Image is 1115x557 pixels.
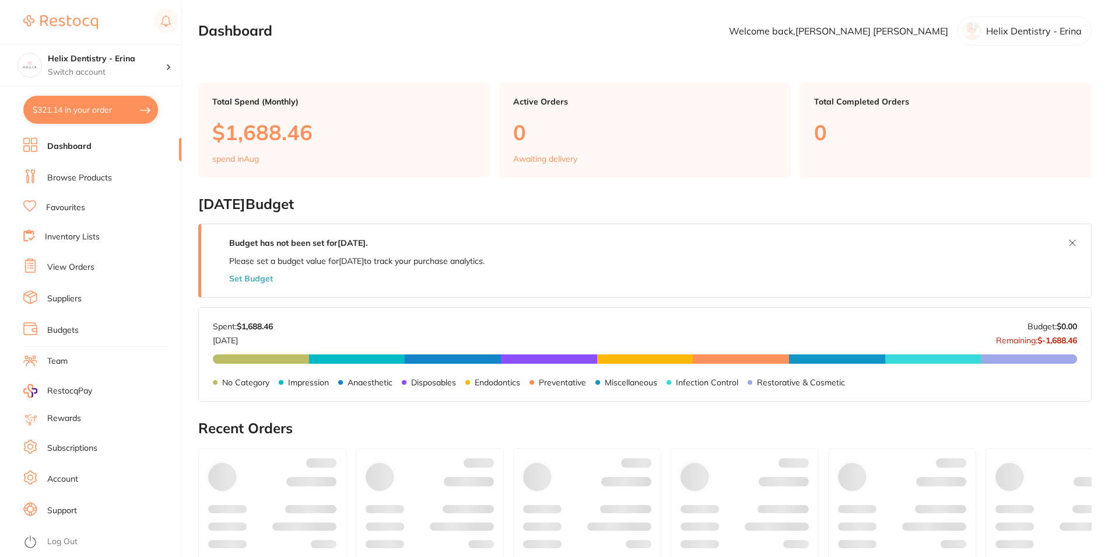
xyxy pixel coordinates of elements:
[198,23,272,39] h2: Dashboard
[212,154,259,163] p: spend in Aug
[198,196,1092,213] h2: [DATE] Budget
[47,262,94,273] a: View Orders
[1037,335,1077,346] strong: $-1,688.46
[222,378,269,387] p: No Category
[48,53,166,65] h4: Helix Dentistry - Erina
[47,413,81,424] a: Rewards
[676,378,738,387] p: Infection Control
[46,202,85,214] a: Favourites
[213,331,273,345] p: [DATE]
[23,384,92,398] a: RestocqPay
[1028,322,1077,331] p: Budget:
[198,420,1092,437] h2: Recent Orders
[198,83,490,177] a: Total Spend (Monthly)$1,688.46spend inAug
[47,474,78,485] a: Account
[986,26,1082,36] p: Helix Dentistry - Erina
[213,322,273,331] p: Spent:
[47,505,77,517] a: Support
[229,238,367,248] strong: Budget has not been set for [DATE] .
[605,378,657,387] p: Miscellaneous
[288,378,329,387] p: Impression
[996,331,1077,345] p: Remaining:
[47,443,97,454] a: Subscriptions
[45,231,100,243] a: Inventory Lists
[23,9,98,36] a: Restocq Logo
[800,83,1092,177] a: Total Completed Orders0
[18,54,41,77] img: Helix Dentistry - Erina
[814,120,1078,144] p: 0
[411,378,456,387] p: Disposables
[47,293,82,305] a: Suppliers
[47,325,79,336] a: Budgets
[513,154,577,163] p: Awaiting delivery
[539,378,586,387] p: Preventative
[513,97,777,106] p: Active Orders
[757,378,845,387] p: Restorative & Cosmetic
[475,378,520,387] p: Endodontics
[23,533,178,552] button: Log Out
[1057,321,1077,332] strong: $0.00
[729,26,948,36] p: Welcome back, [PERSON_NAME] [PERSON_NAME]
[47,141,92,152] a: Dashboard
[237,321,273,332] strong: $1,688.46
[47,536,78,548] a: Log Out
[47,385,92,397] span: RestocqPay
[23,384,37,398] img: RestocqPay
[229,274,273,283] button: Set Budget
[229,256,485,266] p: Please set a budget value for [DATE] to track your purchase analytics.
[23,96,158,124] button: $321.14 in your order
[23,15,98,29] img: Restocq Logo
[513,120,777,144] p: 0
[48,67,166,78] p: Switch account
[814,97,1078,106] p: Total Completed Orders
[499,83,791,177] a: Active Orders0Awaiting delivery
[212,120,476,144] p: $1,688.46
[47,356,68,367] a: Team
[348,378,392,387] p: Anaesthetic
[212,97,476,106] p: Total Spend (Monthly)
[47,172,112,184] a: Browse Products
